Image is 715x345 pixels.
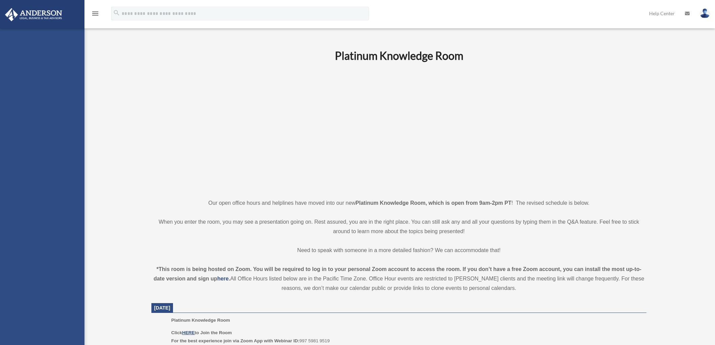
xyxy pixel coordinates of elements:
[3,8,64,21] img: Anderson Advisors Platinum Portal
[171,338,299,343] b: For the best experience join via Zoom App with Webinar ID:
[113,9,120,17] i: search
[700,8,710,18] img: User Pic
[91,9,99,18] i: menu
[151,265,646,293] div: All Office Hours listed below are in the Pacific Time Zone. Office Hour events are restricted to ...
[153,266,641,281] strong: *This room is being hosted on Zoom. You will be required to log in to your personal Zoom account ...
[151,217,646,236] p: When you enter the room, you may see a presentation going on. Rest assured, you are in the right ...
[335,49,463,62] b: Platinum Knowledge Room
[91,12,99,18] a: menu
[171,330,232,335] b: Click to Join the Room
[182,330,195,335] a: HERE
[229,276,230,281] strong: .
[151,246,646,255] p: Need to speak with someone in a more detailed fashion? We can accommodate that!
[154,305,170,311] span: [DATE]
[171,329,642,345] p: 997 5981 9519
[171,318,230,323] span: Platinum Knowledge Room
[298,72,500,186] iframe: 231110_Toby_KnowledgeRoom
[355,200,511,206] strong: Platinum Knowledge Room, which is open from 9am-2pm PT
[151,198,646,208] p: Our open office hours and helplines have moved into our new ! The revised schedule is below.
[217,276,229,281] a: here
